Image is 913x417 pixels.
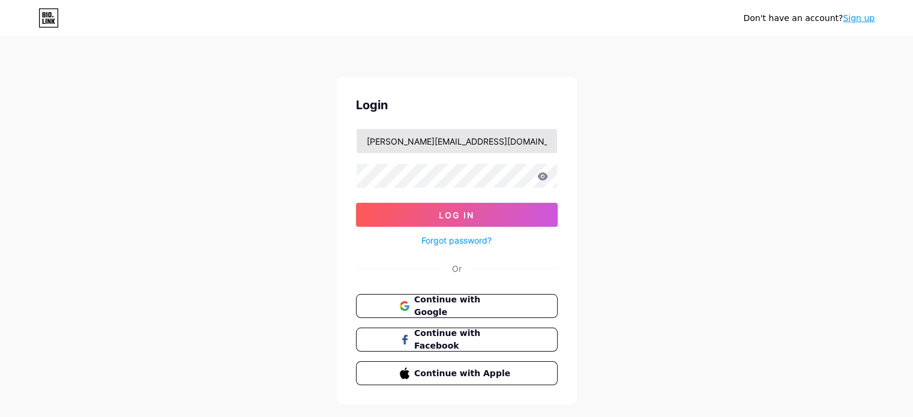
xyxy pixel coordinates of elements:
[421,234,492,247] a: Forgot password?
[356,96,558,114] div: Login
[356,294,558,318] button: Continue with Google
[414,327,513,352] span: Continue with Facebook
[743,12,875,25] div: Don't have an account?
[356,361,558,385] button: Continue with Apple
[356,203,558,227] button: Log In
[356,328,558,352] button: Continue with Facebook
[439,210,474,220] span: Log In
[843,13,875,23] a: Sign up
[452,262,462,275] div: Or
[414,293,513,319] span: Continue with Google
[357,129,557,153] input: Username
[414,367,513,380] span: Continue with Apple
